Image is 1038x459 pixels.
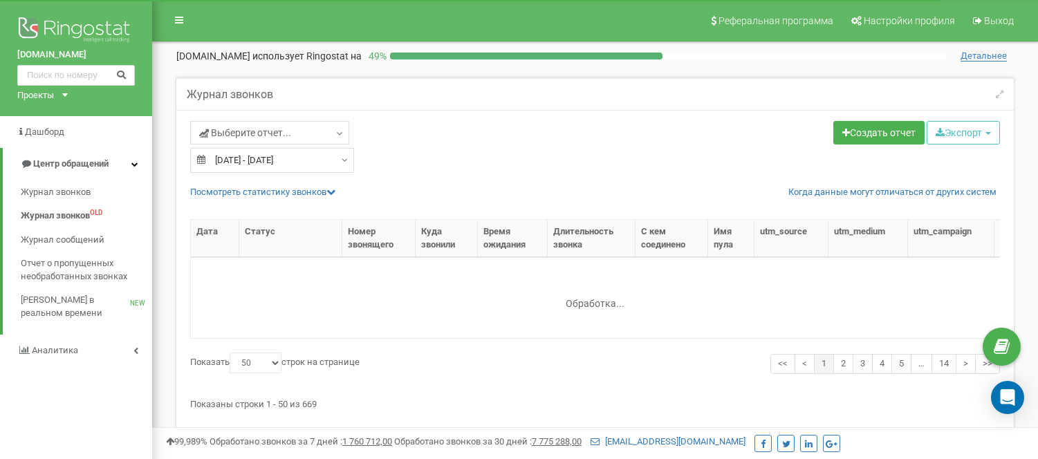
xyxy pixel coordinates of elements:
[532,436,582,447] u: 7 775 288,00
[3,148,152,180] a: Центр обращений
[21,204,152,228] a: Журнал звонковOLD
[17,48,135,62] a: [DOMAIN_NAME]
[342,436,392,447] u: 1 760 712,00
[961,50,1007,62] span: Детальнее
[21,180,152,205] a: Журнал звонков
[975,354,1000,374] a: >>
[362,49,390,63] p: 49 %
[872,354,892,374] a: 4
[991,381,1024,414] div: Open Intercom Messenger
[33,158,109,169] span: Центр обращений
[932,354,956,374] a: 14
[984,15,1014,26] span: Выход
[191,220,239,257] th: Дата
[25,127,64,137] span: Дашборд
[956,354,976,374] a: >
[21,252,152,288] a: Отчет о пропущенных необработанных звонках
[17,65,135,86] input: Поиск по номеру
[17,89,54,102] div: Проекты
[190,353,360,373] label: Показать строк на странице
[828,220,908,257] th: utm_medium
[17,14,135,48] img: Ringostat logo
[252,50,362,62] span: использует Ringostat на
[21,234,104,247] span: Журнал сообщений
[21,288,152,325] a: [PERSON_NAME] в реальном времениNEW
[210,436,392,447] span: Обработано звонков за 7 дней :
[190,393,1000,411] div: Показаны строки 1 - 50 из 669
[190,121,349,144] a: Выберите отчет...
[239,220,342,257] th: Статус
[891,354,911,374] a: 5
[478,220,548,257] th: Время ожидания
[21,209,90,223] span: Журнал звонков
[21,294,130,319] span: [PERSON_NAME] в реальном времени
[230,353,281,373] select: Показатьстрок на странице
[788,186,997,199] a: Когда данные могут отличаться от других систем
[342,220,416,257] th: Номер звонящего
[166,436,207,447] span: 99,989%
[509,287,682,308] div: Обработка...
[187,88,273,101] h5: Журнал звонков
[190,187,335,197] a: Посмотреть cтатистику звонков
[719,15,833,26] span: Реферальная программа
[770,354,795,374] a: <<
[853,354,873,374] a: 3
[176,49,362,63] p: [DOMAIN_NAME]
[833,354,853,374] a: 2
[864,15,955,26] span: Настройки профиля
[908,220,994,257] th: utm_campaign
[21,228,152,252] a: Журнал сообщений
[199,126,291,140] span: Выберите отчет...
[591,436,745,447] a: [EMAIL_ADDRESS][DOMAIN_NAME]
[795,354,815,374] a: <
[21,186,91,199] span: Журнал звонков
[833,121,925,144] a: Создать отчет
[708,220,754,257] th: Имя пула
[636,220,708,257] th: С кем соединено
[754,220,829,257] th: utm_source
[548,220,636,257] th: Длительность звонка
[394,436,582,447] span: Обработано звонков за 30 дней :
[416,220,478,257] th: Куда звонили
[911,354,932,374] a: …
[814,354,834,374] a: 1
[927,121,1000,144] button: Экспорт
[21,257,145,283] span: Отчет о пропущенных необработанных звонках
[32,345,78,355] span: Аналитика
